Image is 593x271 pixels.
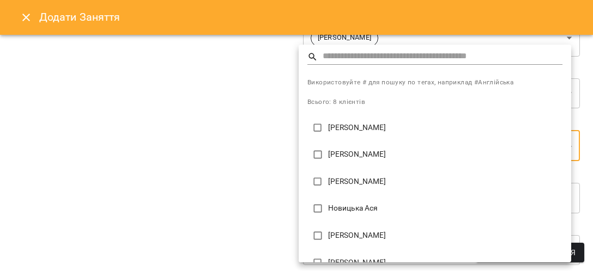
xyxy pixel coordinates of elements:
[307,98,365,106] span: Всього: 8 клієнтів
[328,257,562,268] p: [PERSON_NAME]
[328,176,562,187] p: [PERSON_NAME]
[307,77,562,88] span: Використовуйте # для пошуку по тегах, наприклад #Англійська
[328,149,562,160] p: [PERSON_NAME]
[328,122,562,133] p: [PERSON_NAME]
[328,203,562,214] p: Новицька Ася
[328,230,562,241] p: [PERSON_NAME]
